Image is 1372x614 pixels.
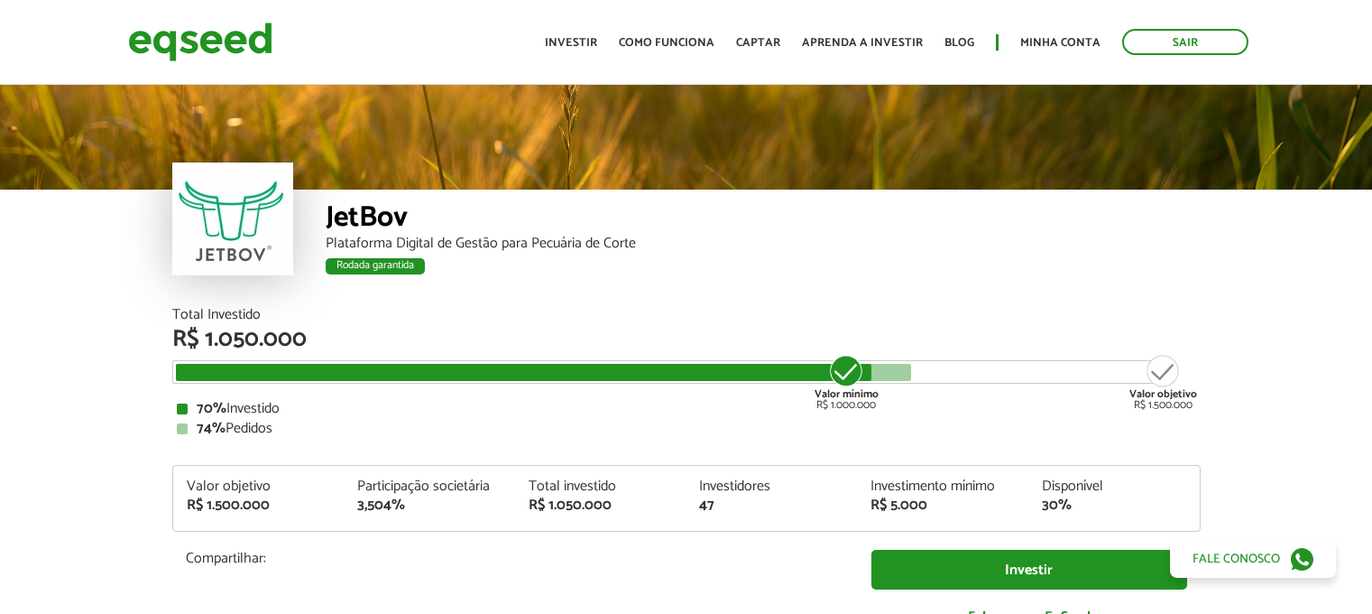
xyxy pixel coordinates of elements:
a: Fale conosco [1170,540,1336,578]
p: Compartilhar: [186,550,844,567]
div: JetBov [326,203,1201,237]
div: R$ 1.500.000 [187,498,331,513]
div: Investimento mínimo [870,479,1015,494]
a: Aprenda a investir [802,37,923,49]
div: Plataforma Digital de Gestão para Pecuária de Corte [326,237,1201,251]
a: Blog [944,37,974,49]
div: Disponível [1042,479,1186,494]
div: R$ 1.050.000 [172,328,1201,351]
a: Captar [736,37,780,49]
div: 47 [699,498,843,513]
div: 30% [1042,498,1186,513]
img: EqSeed [128,18,272,66]
div: Rodada garantida [326,258,425,274]
div: 3,504% [357,498,502,513]
strong: 74% [197,416,226,441]
div: Investidores [699,479,843,494]
a: Investir [545,37,597,49]
strong: Valor mínimo [815,386,879,403]
a: Investir [871,550,1187,591]
strong: Valor objetivo [1129,386,1197,403]
div: Pedidos [177,422,1196,436]
div: Valor objetivo [187,479,331,494]
div: R$ 1.500.000 [1129,353,1197,411]
a: Minha conta [1020,37,1100,49]
a: Como funciona [619,37,714,49]
div: R$ 5.000 [870,498,1015,513]
div: Participação societária [357,479,502,494]
div: Total Investido [172,308,1201,322]
strong: 70% [197,396,226,421]
a: Sair [1122,29,1248,55]
div: Total investido [529,479,673,494]
div: R$ 1.050.000 [529,498,673,513]
div: Investido [177,402,1196,416]
div: R$ 1.000.000 [813,353,880,411]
